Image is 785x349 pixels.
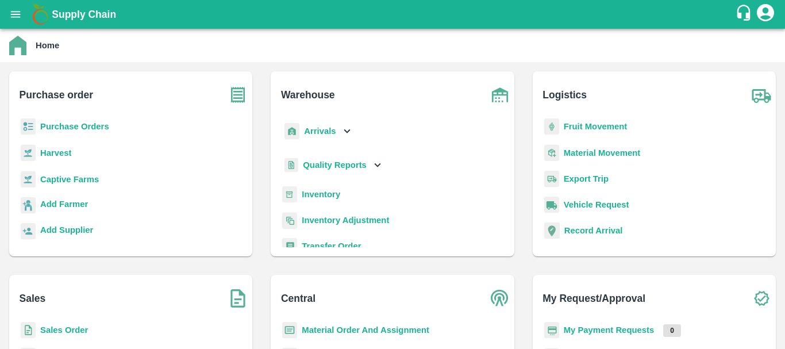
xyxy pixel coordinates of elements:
[224,284,252,313] img: soSales
[302,190,340,199] a: Inventory
[564,325,655,335] a: My Payment Requests
[224,80,252,109] img: purchase
[282,322,297,339] img: centralMaterial
[544,171,559,187] img: delivery
[486,80,514,109] img: warehouse
[40,200,88,209] b: Add Farmer
[735,4,755,25] div: customer-support
[40,198,88,213] a: Add Farmer
[747,284,776,313] img: check
[52,6,735,22] a: Supply Chain
[302,216,389,225] a: Inventory Adjustment
[544,223,560,239] img: recordArrival
[282,212,297,229] img: inventory
[281,87,335,103] b: Warehouse
[542,87,587,103] b: Logistics
[40,122,109,131] a: Purchase Orders
[52,9,116,20] b: Supply Chain
[564,148,641,158] a: Material Movement
[40,325,88,335] a: Sales Order
[302,241,361,251] a: Transfer Order
[544,322,559,339] img: payment
[564,226,623,235] a: Record Arrival
[21,144,36,162] img: harvest
[564,122,628,131] a: Fruit Movement
[40,148,71,158] a: Harvest
[304,126,336,136] b: Arrivals
[281,290,315,306] b: Central
[40,225,93,235] b: Add Supplier
[282,118,353,144] div: Arrivals
[284,158,298,172] img: qualityReport
[663,324,681,337] p: 0
[29,3,52,26] img: logo
[542,290,645,306] b: My Request/Approval
[302,325,429,335] a: Material Order And Assignment
[544,144,559,162] img: material
[20,290,46,306] b: Sales
[755,2,776,26] div: account of current user
[282,238,297,255] img: whTransfer
[486,284,514,313] img: central
[303,160,367,170] b: Quality Reports
[21,223,36,240] img: supplier
[21,171,36,188] img: harvest
[20,87,93,103] b: Purchase order
[40,224,93,239] a: Add Supplier
[21,322,36,339] img: sales
[9,36,26,55] img: home
[21,197,36,214] img: farmer
[40,175,99,184] a: Captive Farms
[36,41,59,50] b: Home
[2,1,29,28] button: open drawer
[564,174,609,183] a: Export Trip
[544,197,559,213] img: vehicle
[564,200,629,209] a: Vehicle Request
[747,80,776,109] img: truck
[284,123,299,140] img: whArrival
[544,118,559,135] img: fruit
[21,118,36,135] img: reciept
[282,186,297,203] img: whInventory
[282,154,384,177] div: Quality Reports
